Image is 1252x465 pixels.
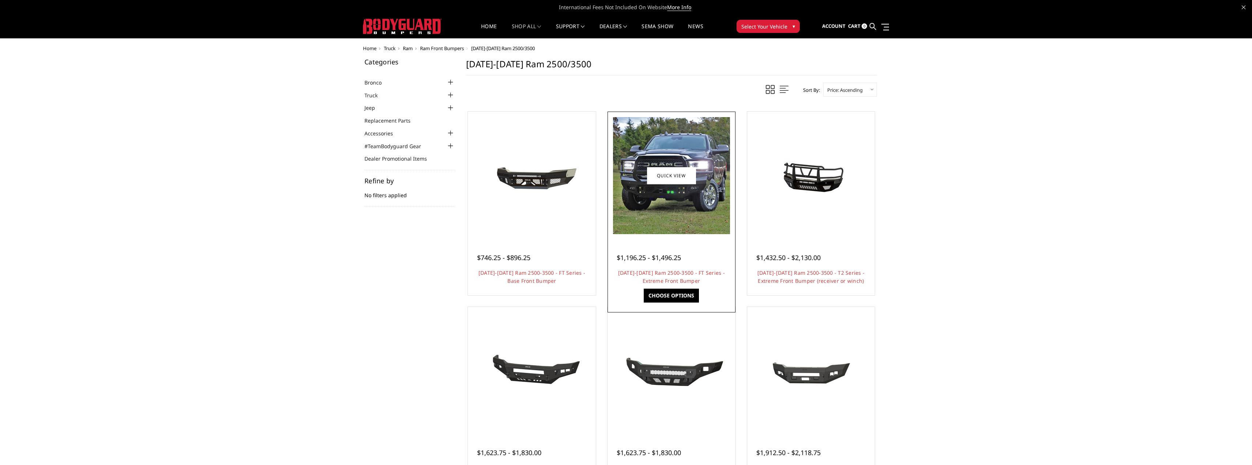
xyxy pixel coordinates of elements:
[466,59,877,75] h1: [DATE]-[DATE] Ram 2500/3500
[479,269,585,284] a: [DATE]-[DATE] Ram 2500-3500 - FT Series - Base Front Bumper
[752,148,869,203] img: 2019-2025 Ram 2500-3500 - T2 Series - Extreme Front Bumper (receiver or winch)
[618,269,725,284] a: [DATE]-[DATE] Ram 2500-3500 - FT Series - Extreme Front Bumper
[647,167,696,184] a: Quick view
[364,177,455,184] h5: Refine by
[749,113,873,238] a: 2019-2025 Ram 2500-3500 - T2 Series - Extreme Front Bumper (receiver or winch) 2019-2025 Ram 2500...
[617,253,681,262] span: $1,196.25 - $1,496.25
[644,289,699,303] a: Choose Options
[1215,430,1252,465] iframe: Chat Widget
[384,45,396,52] a: Truck
[364,79,391,86] a: Bronco
[481,24,497,38] a: Home
[741,23,787,30] span: Select Your Vehicle
[512,24,541,38] a: shop all
[477,448,541,457] span: $1,623.75 - $1,830.00
[364,117,420,124] a: Replacement Parts
[752,345,869,397] img: 2019-2025 Ram 2500-3500 - A2 Series- Base Front Bumper (winch mount)
[599,24,627,38] a: Dealers
[862,23,867,29] span: 0
[470,309,594,433] a: 2019-2024 Ram 2500-3500 - A2L Series - Base Front Bumper (Non-Winch)
[609,309,734,433] a: 2019-2025 Ram 2500-3500 - Freedom Series - Base Front Bumper (non-winch) 2019-2025 Ram 2500-3500 ...
[848,16,867,36] a: Cart 0
[364,104,384,112] a: Jeep
[471,45,535,52] span: [DATE]-[DATE] Ram 2500/3500
[613,117,730,234] img: 2019-2025 Ram 2500-3500 - FT Series - Extreme Front Bumper
[848,23,860,29] span: Cart
[756,253,821,262] span: $1,432.50 - $2,130.00
[364,91,387,99] a: Truck
[470,113,594,238] a: 2019-2025 Ram 2500-3500 - FT Series - Base Front Bumper
[364,155,436,162] a: Dealer Promotional Items
[642,24,673,38] a: SEMA Show
[822,16,846,36] a: Account
[749,309,873,433] a: 2019-2025 Ram 2500-3500 - A2 Series- Base Front Bumper (winch mount)
[617,448,681,457] span: $1,623.75 - $1,830.00
[667,4,691,11] a: More Info
[799,85,820,95] label: Sort By:
[364,130,402,137] a: Accessories
[477,253,530,262] span: $746.25 - $896.25
[822,23,846,29] span: Account
[688,24,703,38] a: News
[793,22,795,30] span: ▾
[420,45,464,52] a: Ram Front Bumpers
[363,45,377,52] a: Home
[613,344,730,398] img: 2019-2025 Ram 2500-3500 - Freedom Series - Base Front Bumper (non-winch)
[473,344,590,398] img: 2019-2024 Ram 2500-3500 - A2L Series - Base Front Bumper (Non-Winch)
[403,45,413,52] a: Ram
[609,113,734,238] a: 2019-2025 Ram 2500-3500 - FT Series - Extreme Front Bumper 2019-2025 Ram 2500-3500 - FT Series - ...
[757,269,865,284] a: [DATE]-[DATE] Ram 2500-3500 - T2 Series - Extreme Front Bumper (receiver or winch)
[556,24,585,38] a: Support
[364,177,455,207] div: No filters applied
[363,19,442,34] img: BODYGUARD BUMPERS
[737,20,800,33] button: Select Your Vehicle
[364,59,455,65] h5: Categories
[473,148,590,203] img: 2019-2025 Ram 2500-3500 - FT Series - Base Front Bumper
[364,142,430,150] a: #TeamBodyguard Gear
[756,448,821,457] span: $1,912.50 - $2,118.75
